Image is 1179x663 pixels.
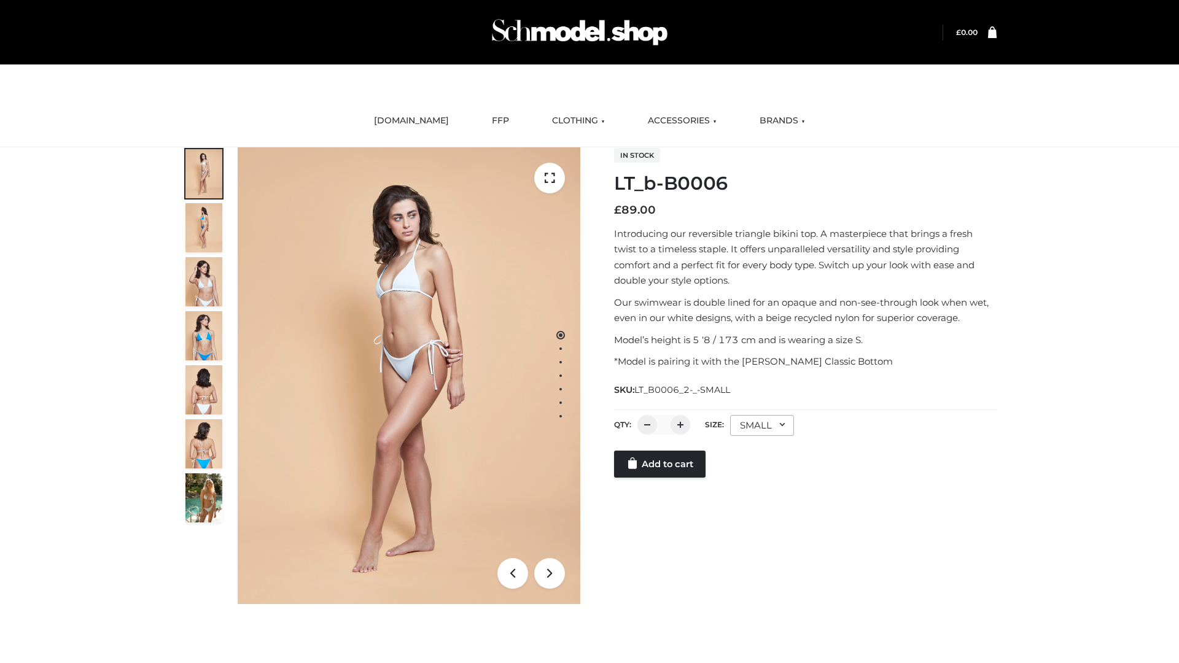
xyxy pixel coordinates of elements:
span: £ [956,28,961,37]
img: ArielClassicBikiniTop_CloudNine_AzureSky_OW114ECO_2-scaled.jpg [185,203,222,252]
img: ArielClassicBikiniTop_CloudNine_AzureSky_OW114ECO_7-scaled.jpg [185,365,222,414]
span: LT_B0006_2-_-SMALL [634,384,730,395]
img: Schmodel Admin 964 [488,8,672,56]
img: ArielClassicBikiniTop_CloudNine_AzureSky_OW114ECO_1 [238,147,580,604]
a: [DOMAIN_NAME] [365,107,458,134]
a: £0.00 [956,28,978,37]
a: ACCESSORIES [639,107,726,134]
a: BRANDS [750,107,814,134]
img: ArielClassicBikiniTop_CloudNine_AzureSky_OW114ECO_1-scaled.jpg [185,149,222,198]
h1: LT_b-B0006 [614,173,997,195]
bdi: 89.00 [614,203,656,217]
span: In stock [614,148,660,163]
img: ArielClassicBikiniTop_CloudNine_AzureSky_OW114ECO_3-scaled.jpg [185,257,222,306]
a: Add to cart [614,451,706,478]
img: ArielClassicBikiniTop_CloudNine_AzureSky_OW114ECO_8-scaled.jpg [185,419,222,468]
a: CLOTHING [543,107,614,134]
p: Our swimwear is double lined for an opaque and non-see-through look when wet, even in our white d... [614,295,997,326]
span: £ [614,203,621,217]
a: FFP [483,107,518,134]
p: Introducing our reversible triangle bikini top. A masterpiece that brings a fresh twist to a time... [614,226,997,289]
p: *Model is pairing it with the [PERSON_NAME] Classic Bottom [614,354,997,370]
div: SMALL [730,415,794,436]
span: SKU: [614,382,731,397]
img: ArielClassicBikiniTop_CloudNine_AzureSky_OW114ECO_4-scaled.jpg [185,311,222,360]
img: Arieltop_CloudNine_AzureSky2.jpg [185,473,222,522]
label: QTY: [614,420,631,429]
p: Model’s height is 5 ‘8 / 173 cm and is wearing a size S. [614,332,997,348]
bdi: 0.00 [956,28,978,37]
label: Size: [705,420,724,429]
